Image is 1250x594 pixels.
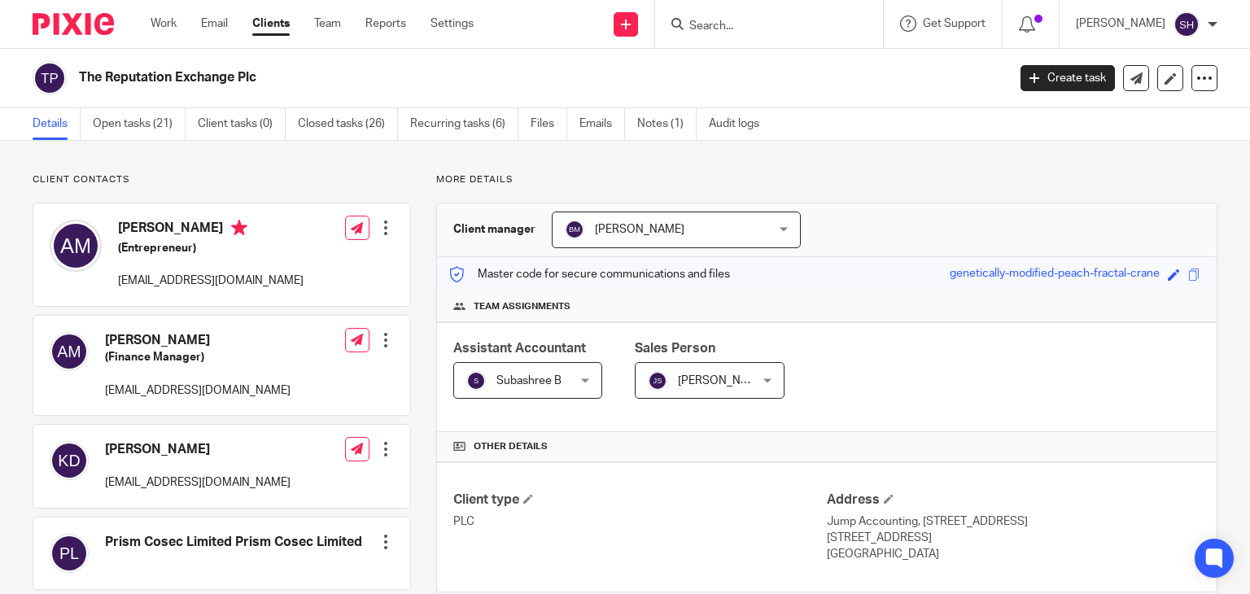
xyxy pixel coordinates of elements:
p: [EMAIL_ADDRESS][DOMAIN_NAME] [118,273,304,289]
img: svg%3E [50,441,89,480]
p: Master code for secure communications and files [449,266,730,282]
i: Primary [231,220,247,236]
img: Pixie [33,13,114,35]
h4: Client type [453,491,827,509]
span: Subashree B [496,375,562,387]
img: svg%3E [33,61,67,95]
span: Sales Person [635,342,715,355]
div: genetically-modified-peach-fractal-crane [950,265,1160,284]
p: Client contacts [33,173,411,186]
h4: [PERSON_NAME] [118,220,304,240]
a: Notes (1) [637,108,697,140]
p: [PERSON_NAME] [1076,15,1165,32]
p: [STREET_ADDRESS] [827,530,1200,546]
img: svg%3E [648,371,667,391]
img: svg%3E [50,534,89,573]
h4: [PERSON_NAME] [105,332,291,349]
a: Emails [579,108,625,140]
a: Files [531,108,567,140]
span: Other details [474,440,548,453]
a: Recurring tasks (6) [410,108,518,140]
a: Closed tasks (26) [298,108,398,140]
p: Jump Accounting, [STREET_ADDRESS] [827,513,1200,530]
a: Team [314,15,341,32]
img: svg%3E [50,220,102,272]
a: Clients [252,15,290,32]
a: Open tasks (21) [93,108,186,140]
a: Create task [1021,65,1115,91]
a: Client tasks (0) [198,108,286,140]
span: [PERSON_NAME] [595,224,684,235]
span: [PERSON_NAME] [678,375,767,387]
h5: (Finance Manager) [105,349,291,365]
a: Work [151,15,177,32]
img: svg%3E [1174,11,1200,37]
a: Email [201,15,228,32]
h5: (Entrepreneur) [118,240,304,256]
img: svg%3E [50,332,89,371]
p: [EMAIL_ADDRESS][DOMAIN_NAME] [105,474,291,491]
img: svg%3E [466,371,486,391]
a: Reports [365,15,406,32]
img: svg%3E [565,220,584,239]
input: Search [688,20,834,34]
h2: The Reputation Exchange Plc [79,69,813,86]
h4: Address [827,491,1200,509]
p: PLC [453,513,827,530]
h4: Prism Cosec Limited Prism Cosec Limited [105,534,362,551]
h4: [PERSON_NAME] [105,441,291,458]
span: Get Support [923,18,986,29]
a: Settings [431,15,474,32]
a: Details [33,108,81,140]
p: [GEOGRAPHIC_DATA] [827,546,1200,562]
p: More details [436,173,1217,186]
span: Assistant Accountant [453,342,586,355]
a: Audit logs [709,108,771,140]
span: Team assignments [474,300,570,313]
h3: Client manager [453,221,535,238]
p: [EMAIL_ADDRESS][DOMAIN_NAME] [105,382,291,399]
